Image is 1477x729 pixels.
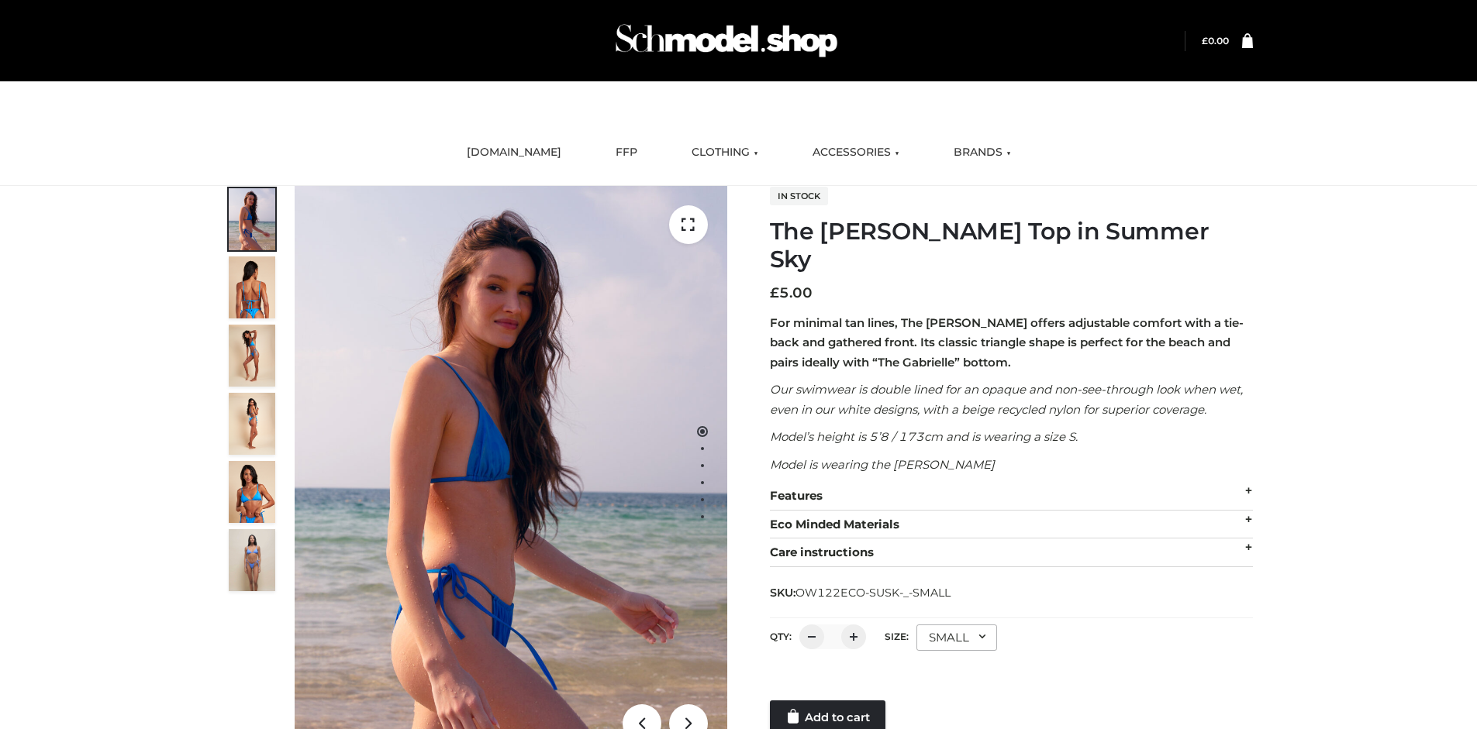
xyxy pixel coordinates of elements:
[770,511,1253,539] div: Eco Minded Materials
[770,429,1078,444] em: Model’s height is 5’8 / 173cm and is wearing a size S.
[610,10,843,71] img: Schmodel Admin 964
[770,315,1244,370] strong: For minimal tan lines, The [PERSON_NAME] offers adjustable comfort with a tie-back and gathered f...
[455,136,573,170] a: [DOMAIN_NAME]
[229,325,275,387] img: 4.Alex-top_CN-1-1-2.jpg
[770,284,779,301] span: £
[770,284,813,301] bdi: 5.00
[801,136,911,170] a: ACCESSORIES
[770,482,1253,511] div: Features
[770,538,1253,567] div: Care instructions
[770,631,792,642] label: QTY:
[1202,35,1229,46] a: £0.00
[770,382,1243,417] em: Our swimwear is double lined for an opaque and non-see-through look when wet, even in our white d...
[770,457,995,472] em: Model is wearing the [PERSON_NAME]
[229,529,275,591] img: SSVC.jpg
[916,624,997,651] div: SMALL
[604,136,649,170] a: FFP
[770,583,952,602] span: SKU:
[229,188,275,250] img: 1.Alex-top_SS-1_4464b1e7-c2c9-4e4b-a62c-58381cd673c0-1.jpg
[795,586,951,600] span: OW122ECO-SUSK-_-SMALL
[229,256,275,318] img: 5.Alex-top_CN-1-1_1-1.jpg
[770,218,1253,273] h1: The [PERSON_NAME] Top in Summer Sky
[770,187,828,205] span: In stock
[885,631,909,642] label: Size:
[229,461,275,523] img: 2.Alex-top_CN-1-1-2.jpg
[942,136,1023,170] a: BRANDS
[1202,35,1208,46] span: £
[680,136,770,170] a: CLOTHING
[1202,35,1229,46] bdi: 0.00
[229,393,275,455] img: 3.Alex-top_CN-1-1-2.jpg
